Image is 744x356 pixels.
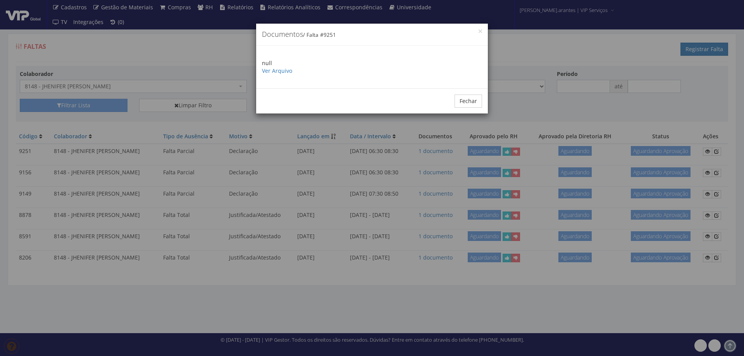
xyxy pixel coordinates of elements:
[303,31,336,38] small: / Falta #
[479,29,482,33] button: Close
[262,59,482,75] p: null
[455,95,482,108] button: Fechar
[262,29,482,40] h4: Documentos
[262,67,292,74] a: Ver Arquivo
[324,31,336,38] span: 9251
